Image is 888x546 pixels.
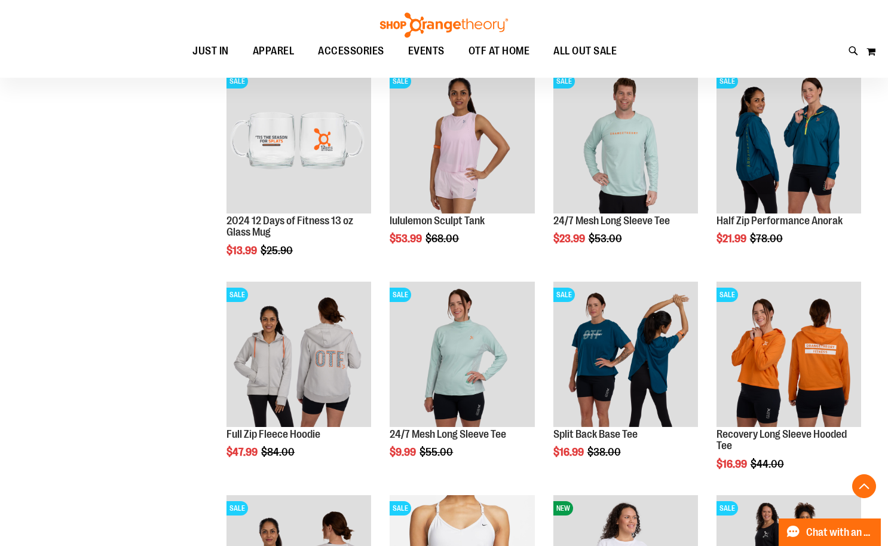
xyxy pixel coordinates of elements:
a: Main Image of 1457091SALE [226,282,371,428]
a: Recovery Long Sleeve Hooded Tee [716,428,847,452]
a: 24/7 Mesh Long Sleeve TeeSALE [390,282,534,428]
div: product [221,276,377,489]
span: EVENTS [408,38,445,65]
span: $9.99 [390,446,418,458]
span: SALE [553,288,575,302]
div: product [547,62,704,275]
a: Split Back Base Tee [553,428,638,440]
span: $53.00 [589,233,624,245]
span: APPAREL [253,38,295,65]
a: Half Zip Performance AnorakSALE [716,68,861,215]
div: product [711,276,867,501]
span: $23.99 [553,233,587,245]
span: $55.00 [419,446,455,458]
span: SALE [553,74,575,89]
img: 24/7 Mesh Long Sleeve Tee [390,282,534,426]
span: $53.99 [390,233,424,245]
span: SALE [226,501,248,516]
img: Main Image of 1538347 [390,68,534,213]
span: $78.00 [750,233,785,245]
img: Main Image of 1457095 [553,68,698,213]
span: $84.00 [261,446,296,458]
span: Chat with an Expert [806,527,874,538]
span: $47.99 [226,446,259,458]
span: $25.90 [261,245,295,257]
a: Main Image of 1538347SALE [390,68,534,215]
span: ALL OUT SALE [553,38,617,65]
span: SALE [226,288,248,302]
a: Full Zip Fleece Hoodie [226,428,320,440]
span: $44.00 [751,458,786,470]
a: Main Image of 1457095SALE [553,68,698,215]
img: Main image of 2024 12 Days of Fitness 13 oz Glass Mug [226,68,371,213]
a: Split Back Base TeeSALE [553,282,698,428]
span: SALE [716,74,738,89]
a: Half Zip Performance Anorak [716,215,843,227]
a: 24/7 Mesh Long Sleeve Tee [390,428,506,440]
span: JUST IN [192,38,229,65]
span: SALE [390,288,411,302]
a: 24/7 Mesh Long Sleeve Tee [553,215,670,227]
span: $68.00 [425,233,461,245]
span: ACCESSORIES [318,38,384,65]
span: SALE [716,501,738,516]
div: product [221,62,377,287]
a: lululemon Sculpt Tank [390,215,485,227]
img: Shop Orangetheory [378,13,510,38]
img: Half Zip Performance Anorak [716,68,861,213]
img: Split Back Base Tee [553,282,698,426]
a: Main image of 2024 12 Days of Fitness 13 oz Glass MugSALE [226,68,371,215]
button: Back To Top [852,474,876,498]
span: $13.99 [226,245,259,257]
div: product [384,276,540,489]
div: product [547,276,704,489]
span: SALE [716,288,738,302]
div: product [711,62,867,275]
a: 2024 12 Days of Fitness 13 oz Glass Mug [226,215,353,239]
span: NEW [553,501,573,516]
span: $16.99 [553,446,586,458]
span: $38.00 [587,446,623,458]
img: Main Image of 1457091 [226,282,371,426]
span: SALE [390,74,411,89]
img: Main Image of Recovery Long Sleeve Hooded Tee [716,282,861,426]
div: product [384,62,540,275]
span: $21.99 [716,233,748,245]
span: OTF AT HOME [469,38,530,65]
span: SALE [226,74,248,89]
span: $16.99 [716,458,749,470]
a: Main Image of Recovery Long Sleeve Hooded TeeSALE [716,282,861,428]
span: SALE [390,501,411,516]
button: Chat with an Expert [779,518,881,546]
